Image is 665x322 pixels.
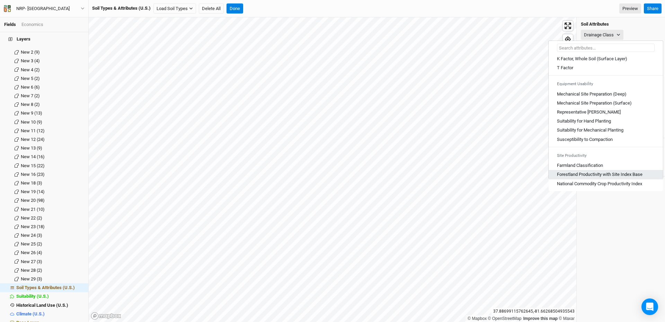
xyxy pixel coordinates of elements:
[21,215,42,221] span: New 22 (2)
[641,298,658,315] div: Open Intercom Messenger
[21,145,84,151] div: New 13 (9)
[21,163,45,168] span: New 15 (22)
[227,3,243,14] button: Done
[16,285,84,290] div: Soil Types & Attributes (U.S.)
[581,21,661,27] h4: Soil Attributes
[16,311,45,316] span: Climate (U.S.)
[153,3,196,14] button: Load Soil Types
[92,5,151,11] div: Soil Types & Attributes (U.S.)
[16,285,75,290] span: Soil Types & Attributes (U.S.)
[21,50,84,55] div: New 2 (9)
[491,308,576,315] div: 37.88699115762645 , -81.66268504935543
[21,276,84,282] div: New 29 (3)
[557,127,623,133] div: Suitability for Mechanical Planting
[21,233,84,238] div: New 24 (3)
[16,5,70,12] div: NRP- Phase 2 Colony Bay
[21,276,42,281] span: New 29 (3)
[644,3,662,14] button: Share
[16,303,84,308] div: Historical Land Use (U.S.)
[4,22,16,27] a: Fields
[21,198,84,203] div: New 20 (98)
[21,119,42,125] span: New 10 (9)
[21,93,84,99] div: New 7 (2)
[21,224,45,229] span: New 23 (18)
[21,50,40,55] span: New 2 (9)
[16,311,84,317] div: Climate (U.S.)
[21,189,45,194] span: New 19 (14)
[21,180,84,186] div: New 18 (3)
[21,128,45,133] span: New 11 (12)
[21,207,45,212] span: New 21 (10)
[21,154,45,159] span: New 14 (16)
[16,5,70,12] div: NRP- [GEOGRAPHIC_DATA]
[557,109,621,115] div: Representative [PERSON_NAME]
[523,316,558,321] a: Improve this map
[549,53,663,191] div: menu-options
[559,316,575,321] a: Maxar
[21,137,84,142] div: New 12 (24)
[21,58,40,63] span: New 3 (4)
[21,76,40,81] span: New 5 (2)
[557,162,603,169] div: Farmland Classification
[619,3,641,14] a: Preview
[21,259,42,264] span: New 27 (3)
[557,44,655,52] input: Search attributes...
[21,102,84,107] div: New 8 (2)
[21,241,42,247] span: New 25 (2)
[21,145,42,151] span: New 13 (9)
[21,268,42,273] span: New 28 (2)
[4,32,84,46] h4: Layers
[91,312,121,320] a: Mapbox logo
[21,172,84,177] div: New 16 (23)
[3,5,85,12] button: NRP- [GEOGRAPHIC_DATA]
[21,67,40,72] span: New 4 (2)
[21,76,84,81] div: New 5 (2)
[21,128,84,134] div: New 11 (12)
[16,294,84,299] div: Suitability (U.S.)
[21,198,45,203] span: New 20 (98)
[468,316,487,321] a: Mapbox
[21,110,84,116] div: New 9 (13)
[549,150,663,161] div: Site Productivity
[21,137,45,142] span: New 12 (24)
[21,67,84,73] div: New 4 (2)
[581,30,623,40] button: Drainage Class
[557,171,642,178] div: Forestland Productivity with Site Index Base
[21,233,42,238] span: New 24 (3)
[21,41,42,46] span: New 1 (38)
[557,136,613,143] div: Susceptibility to Compaction
[21,215,84,221] div: New 22 (2)
[21,84,84,90] div: New 6 (6)
[557,100,632,106] div: Mechanical Site Preparation (Surface)
[557,56,627,62] div: K Factor, Whole Soil (Surface Layer)
[21,189,84,195] div: New 19 (14)
[21,110,42,116] span: New 9 (13)
[21,102,40,107] span: New 8 (2)
[21,268,84,273] div: New 28 (2)
[16,303,68,308] span: Historical Land Use (U.S.)
[21,224,84,230] div: New 23 (18)
[21,21,43,28] div: Economics
[549,78,663,89] div: Equipment Usability
[488,316,522,321] a: OpenStreetMap
[563,21,573,31] button: Enter fullscreen
[21,154,84,160] div: New 14 (16)
[199,3,224,14] button: Delete All
[16,294,49,299] span: Suitability (U.S.)
[557,118,611,124] div: Suitability for Hand Planting
[21,180,42,186] span: New 18 (3)
[21,241,84,247] div: New 25 (2)
[21,93,40,98] span: New 7 (2)
[21,250,84,256] div: New 26 (4)
[557,65,573,71] div: T Factor
[557,181,642,187] div: National Commodity Crop Productivity Index
[557,91,627,97] div: Mechanical Site Preparation (Deep)
[21,207,84,212] div: New 21 (10)
[21,58,84,64] div: New 3 (4)
[563,34,573,44] button: Find my location
[21,119,84,125] div: New 10 (9)
[21,172,45,177] span: New 16 (23)
[21,250,42,255] span: New 26 (4)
